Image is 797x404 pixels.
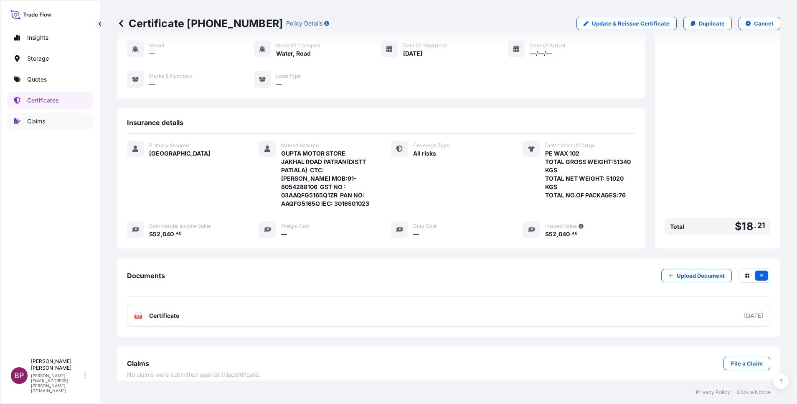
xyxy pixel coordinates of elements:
[27,117,45,125] p: Claims
[545,231,549,237] span: $
[558,231,570,237] span: 040
[413,223,437,230] span: Duty Cost
[677,271,725,280] p: Upload Document
[176,232,182,235] span: 40
[276,49,311,58] span: Water, Road
[281,149,371,208] span: GUPTA MOTOR STORE JAKHAL ROAD PATRAN(DISTT PATIALA) CTC:[PERSON_NAME] MOB:91-8054288106 GST NO : ...
[754,223,756,228] span: .
[276,73,301,79] span: Load Type
[136,315,141,318] text: PDF
[14,371,24,380] span: BP
[127,371,260,379] span: No claims were submitted against this certificate .
[754,19,773,28] p: Cancel
[413,142,449,149] span: Coverage Type
[737,389,770,396] a: Cookie Notice
[127,271,165,280] span: Documents
[127,305,770,327] a: PDFCertificate[DATE]
[127,359,149,368] span: Claims
[731,359,763,368] p: File a Claim
[276,80,282,88] span: —
[741,221,753,232] span: 18
[549,231,556,237] span: 52
[27,96,58,105] p: Certificates
[661,269,732,282] button: Upload Document
[744,312,763,320] div: [DATE]
[739,17,780,30] button: Cancel
[149,73,192,79] span: Marks & Numbers
[31,358,83,371] p: [PERSON_NAME] [PERSON_NAME]
[699,19,725,28] p: Duplicate
[149,312,179,320] span: Certificate
[757,223,765,228] span: 21
[174,232,175,235] span: .
[683,17,732,30] a: Duplicate
[7,71,93,88] a: Quotes
[149,142,189,149] span: Primary Assured
[556,231,558,237] span: ,
[149,223,211,230] span: Commercial Invoice Value
[153,231,160,237] span: 52
[281,142,319,149] span: Named Assured
[149,80,155,88] span: —
[735,221,741,232] span: $
[576,17,677,30] a: Update & Reissue Certificate
[7,29,93,46] a: Insights
[31,373,83,393] p: [PERSON_NAME][EMAIL_ADDRESS][PERSON_NAME][DOMAIN_NAME]
[413,230,419,238] span: —
[545,149,635,199] span: PE WAX 102 TOTAL GROSS WEIGHT:51340 KGS TOTAL NET WEIGHT: 51020 KGS TOTAL NO.OF PACKAGES:76
[696,389,730,396] a: Privacy Policy
[149,149,210,158] span: [GEOGRAPHIC_DATA]
[570,232,571,235] span: .
[27,33,48,42] p: Insights
[572,232,578,235] span: 40
[413,149,436,158] span: All risks
[530,49,552,58] span: —/—/—
[723,357,770,370] a: File a Claim
[27,54,49,63] p: Storage
[286,19,322,28] p: Policy Details
[27,75,47,84] p: Quotes
[7,113,93,130] a: Claims
[545,142,595,149] span: Description Of Cargo
[592,19,670,28] p: Update & Reissue Certificate
[160,231,162,237] span: ,
[7,50,93,67] a: Storage
[149,49,155,58] span: —
[545,223,577,230] span: Insured Value
[670,222,684,231] span: Total
[162,231,174,237] span: 040
[7,92,93,109] a: Certificates
[127,118,183,127] span: Insurance details
[403,49,422,58] span: [DATE]
[281,230,287,238] span: —
[117,17,283,30] p: Certificate [PHONE_NUMBER]
[149,231,153,237] span: $
[281,223,310,230] span: Freight Cost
